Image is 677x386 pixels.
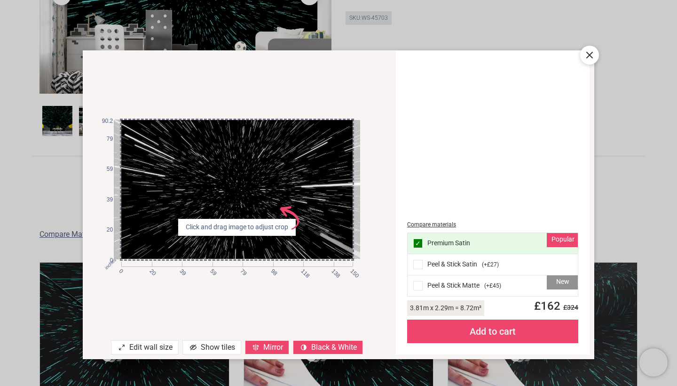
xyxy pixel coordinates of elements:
span: 0 [117,267,123,273]
div: Mirror [245,340,289,354]
span: 39 [178,267,184,273]
div: Black & White [293,340,363,354]
span: 118 [299,267,305,273]
div: New [547,275,578,289]
div: 3.81 m x 2.29 m = 8.72 m² [407,300,484,316]
div: Peel & Stick Matte [408,275,578,296]
span: ( +£45 ) [484,282,501,290]
span: 79 [238,267,244,273]
span: 59 [95,165,113,173]
span: 59 [208,267,214,273]
span: £ 324 [560,304,578,311]
span: 79 [95,135,113,143]
div: Show tiles [182,340,241,354]
iframe: Brevo live chat [639,348,668,377]
div: Compare materials [407,221,578,229]
span: 138 [330,267,336,273]
span: 150 [348,267,354,273]
span: 39 [95,196,113,204]
span: 20 [148,267,154,273]
div: Edit wall size [111,340,179,354]
div: Peel & Stick Satin [408,254,578,275]
span: 0 [95,257,113,265]
span: £ 162 [528,299,578,313]
span: 98 [269,267,275,273]
span: 20 [95,226,113,234]
div: Popular [547,233,578,247]
span: ✓ [415,240,421,247]
div: Premium Satin [408,233,578,254]
span: Click and drag image to adjust crop [182,223,292,232]
span: 90.2 [95,117,113,125]
div: Add to cart [407,320,578,343]
span: ( +£27 ) [482,261,499,269]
